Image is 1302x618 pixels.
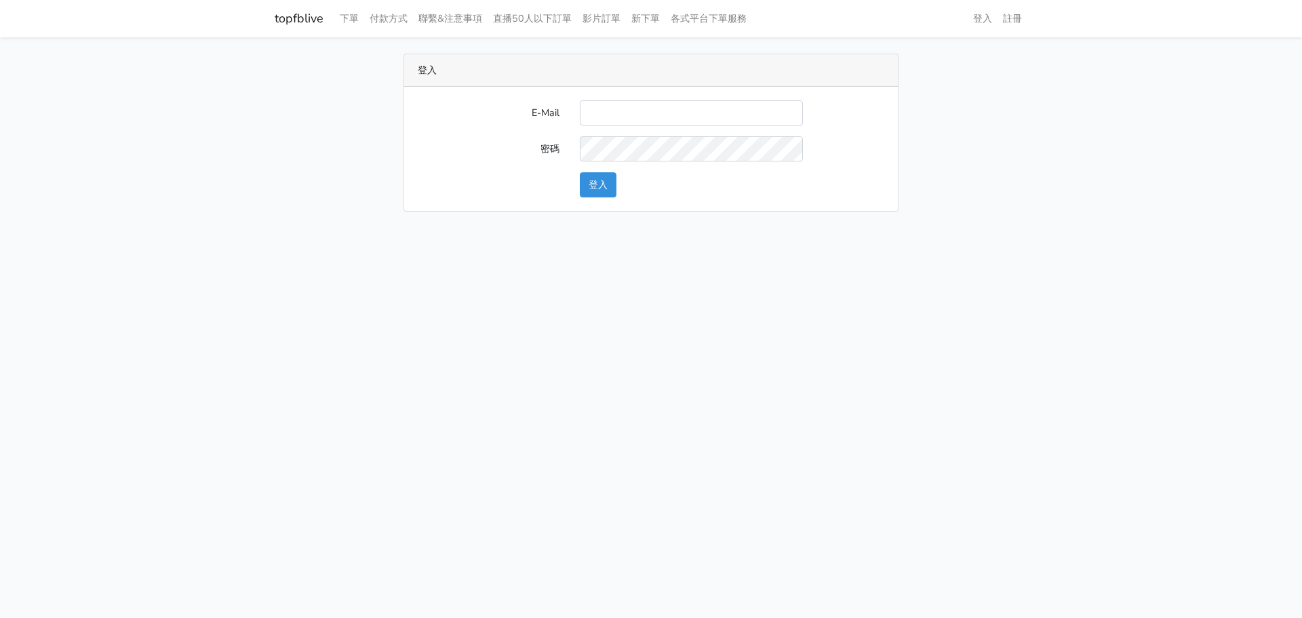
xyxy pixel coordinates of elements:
a: 直播50人以下訂單 [488,5,577,32]
a: 下單 [334,5,364,32]
a: 付款方式 [364,5,413,32]
a: 註冊 [998,5,1027,32]
a: topfblive [275,5,323,32]
label: 密碼 [408,136,570,161]
button: 登入 [580,172,616,197]
a: 影片訂單 [577,5,626,32]
a: 聯繫&注意事項 [413,5,488,32]
label: E-Mail [408,100,570,125]
a: 登入 [968,5,998,32]
div: 登入 [404,54,898,87]
a: 各式平台下單服務 [665,5,752,32]
a: 新下單 [626,5,665,32]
